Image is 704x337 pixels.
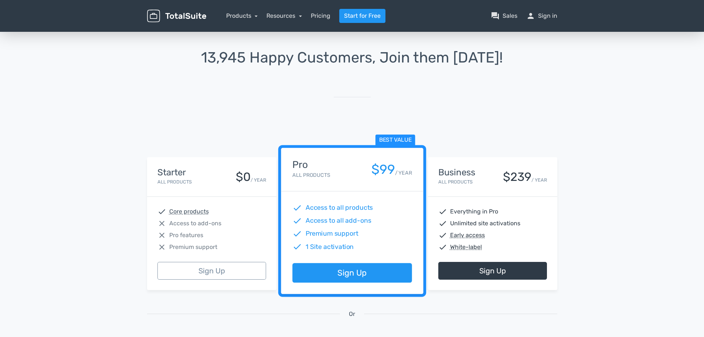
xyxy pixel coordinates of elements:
span: Premium support [305,229,358,239]
a: Sign Up [157,262,266,280]
span: Access to all add-ons [305,216,371,226]
h1: 13,945 Happy Customers, Join them [DATE]! [147,50,557,66]
span: person [526,11,535,20]
span: Or [349,310,355,319]
small: All Products [292,172,330,178]
abbr: Early access [450,231,485,240]
small: All Products [157,179,192,185]
a: Sign Up [292,263,412,283]
span: check [292,242,302,252]
span: check [438,219,447,228]
span: Pro features [169,231,203,240]
span: 1 Site activation [305,242,354,252]
span: Access to all products [305,203,373,213]
span: close [157,243,166,252]
span: close [157,231,166,240]
span: Access to add-ons [169,219,221,228]
small: / YEAR [395,169,412,177]
span: Best value [375,135,415,146]
div: $99 [371,162,395,177]
small: All Products [438,179,473,185]
span: check [292,229,302,239]
small: / YEAR [251,176,266,183]
span: question_answer [491,11,500,20]
small: / YEAR [531,176,547,183]
span: close [157,219,166,228]
img: TotalSuite for WordPress [147,10,206,23]
a: Resources [266,12,302,19]
h4: Starter [157,168,192,177]
span: check [438,243,447,252]
span: Unlimited site activations [450,219,520,228]
span: check [292,203,302,213]
div: $0 [236,171,251,183]
div: $239 [503,171,531,183]
span: Premium support [169,243,217,252]
h4: Pro [292,159,330,170]
a: Sign Up [438,262,547,280]
a: question_answerSales [491,11,517,20]
span: check [157,207,166,216]
span: check [292,216,302,226]
abbr: Core products [169,207,209,216]
h4: Business [438,168,475,177]
a: Pricing [311,11,330,20]
span: check [438,231,447,240]
abbr: White-label [450,243,482,252]
a: Start for Free [339,9,385,23]
a: personSign in [526,11,557,20]
span: check [438,207,447,216]
span: Everything in Pro [450,207,498,216]
a: Products [226,12,258,19]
